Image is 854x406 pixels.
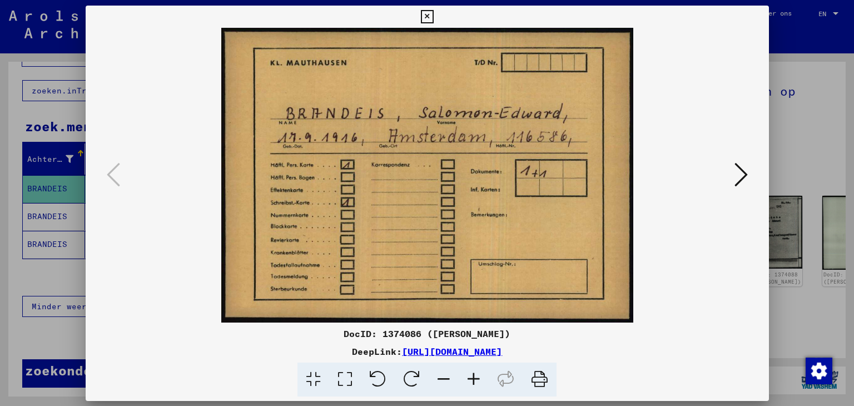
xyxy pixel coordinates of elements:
div: DeepLink: [86,345,769,358]
a: [URL][DOMAIN_NAME] [402,346,502,357]
div: DocID: 1374086 ([PERSON_NAME]) [86,327,769,340]
img: Wijzigingstoestemming [806,358,832,384]
img: 001.jpg [123,28,731,323]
